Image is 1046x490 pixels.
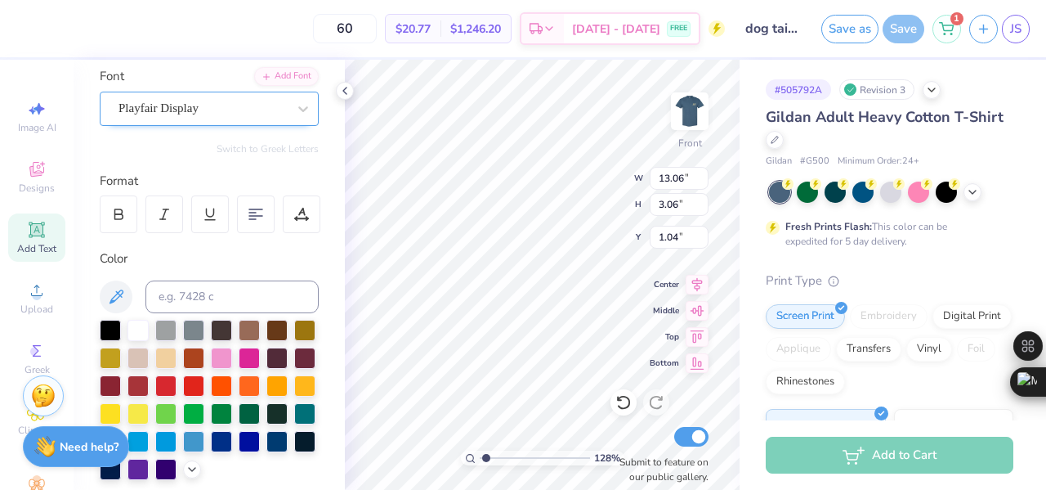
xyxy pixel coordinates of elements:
[766,272,1013,290] div: Print Type
[313,14,377,43] input: – –
[100,172,320,191] div: Format
[254,67,319,86] div: Add Font
[60,439,118,455] strong: Need help?
[901,416,936,434] span: Puff Ink
[678,136,702,151] div: Front
[766,370,845,394] div: Rhinestones
[650,305,679,317] span: Middle
[1010,20,1021,38] span: JS
[100,249,319,268] div: Color
[610,455,709,484] label: Submit to feature on our public gallery.
[766,304,845,329] div: Screen Print
[396,20,431,38] span: $20.77
[20,303,53,316] span: Upload
[785,220,872,233] strong: Fresh Prints Flash:
[650,279,679,290] span: Center
[17,242,56,255] span: Add Text
[650,331,679,343] span: Top
[733,12,813,45] input: Untitled Design
[950,12,963,25] span: 1
[19,182,55,195] span: Designs
[25,363,50,376] span: Greek
[932,304,1012,329] div: Digital Print
[785,219,986,249] div: This color can be expedited for 5 day delivery.
[850,304,928,329] div: Embroidery
[670,23,687,34] span: FREE
[836,337,901,362] div: Transfers
[766,79,831,100] div: # 505792A
[821,15,878,43] button: Save as
[594,451,620,465] span: 128 %
[145,281,319,313] input: e.g. 7428 c
[773,416,816,434] span: Standard
[650,357,679,369] span: Bottom
[1002,15,1030,43] a: JS
[100,67,124,86] label: Font
[18,121,56,134] span: Image AI
[572,20,660,38] span: [DATE] - [DATE]
[217,142,319,155] button: Switch to Greek Letters
[838,155,919,169] span: Minimum Order: 24 +
[766,107,1004,127] span: Gildan Adult Heavy Cotton T-Shirt
[957,337,995,362] div: Foil
[906,337,952,362] div: Vinyl
[673,95,706,128] img: Front
[839,79,914,100] div: Revision 3
[766,337,831,362] div: Applique
[8,424,65,450] span: Clipart & logos
[766,155,792,169] span: Gildan
[800,155,829,169] span: # G500
[450,20,501,38] span: $1,246.20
